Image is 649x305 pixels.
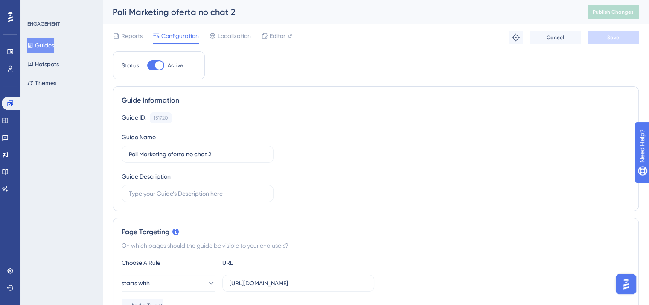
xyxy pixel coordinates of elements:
[27,21,60,27] div: ENGAGEMENT
[530,31,581,44] button: Cancel
[20,2,53,12] span: Need Help?
[122,278,150,288] span: starts with
[122,112,146,123] div: Guide ID:
[161,31,199,41] span: Configuration
[613,271,639,297] iframe: UserGuiding AI Assistant Launcher
[122,171,171,182] div: Guide Description
[547,34,564,41] span: Cancel
[122,258,215,268] div: Choose A Rule
[588,5,639,19] button: Publish Changes
[122,95,630,106] div: Guide Information
[588,31,639,44] button: Save
[593,9,634,15] span: Publish Changes
[129,150,266,159] input: Type your Guide’s Name here
[122,60,140,70] div: Status:
[122,132,156,142] div: Guide Name
[122,240,630,251] div: On which pages should the guide be visible to your end users?
[129,189,266,198] input: Type your Guide’s Description here
[222,258,316,268] div: URL
[270,31,285,41] span: Editor
[122,227,630,237] div: Page Targeting
[122,275,215,292] button: starts with
[154,114,168,121] div: 151720
[27,75,56,91] button: Themes
[113,6,566,18] div: Poli Marketing oferta no chat 2
[168,62,183,69] span: Active
[27,56,59,72] button: Hotspots
[607,34,619,41] span: Save
[218,31,251,41] span: Localization
[121,31,143,41] span: Reports
[230,279,367,288] input: yourwebsite.com/path
[27,38,54,53] button: Guides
